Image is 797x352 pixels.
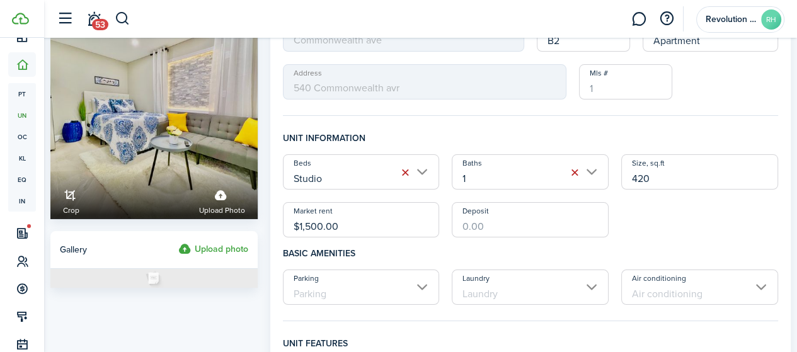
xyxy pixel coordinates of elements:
[8,190,36,212] a: in
[12,13,29,25] img: TenantCloud
[50,269,258,288] img: Photo placeholder
[8,105,36,126] a: un
[199,183,245,217] label: Upload photo
[63,204,79,217] span: Crop
[82,3,106,35] a: Notifications
[283,132,778,154] h4: Unit information
[63,183,79,217] a: Crop
[452,202,609,237] input: 0.00
[627,3,651,35] a: Messaging
[283,237,778,270] h4: Basic amenities
[8,169,36,190] a: eq
[656,8,677,30] button: Open resource center
[706,15,756,24] span: Revolution Homes
[60,243,87,256] span: Gallery
[8,126,36,147] a: oc
[92,19,108,30] span: 53
[53,7,77,31] button: Open sidebar
[8,147,36,169] a: kl
[761,9,781,30] avatar-text: RH
[566,164,583,181] button: Clear
[283,202,440,237] input: 0.00
[621,154,778,190] input: 0.00
[115,8,130,30] button: Search
[396,164,414,181] button: Clear
[283,270,440,305] input: Parking
[452,270,609,305] input: Laundry
[579,64,672,99] input: 1
[621,270,778,305] input: Air conditioning
[8,83,36,105] a: pt
[199,204,245,217] span: Upload photo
